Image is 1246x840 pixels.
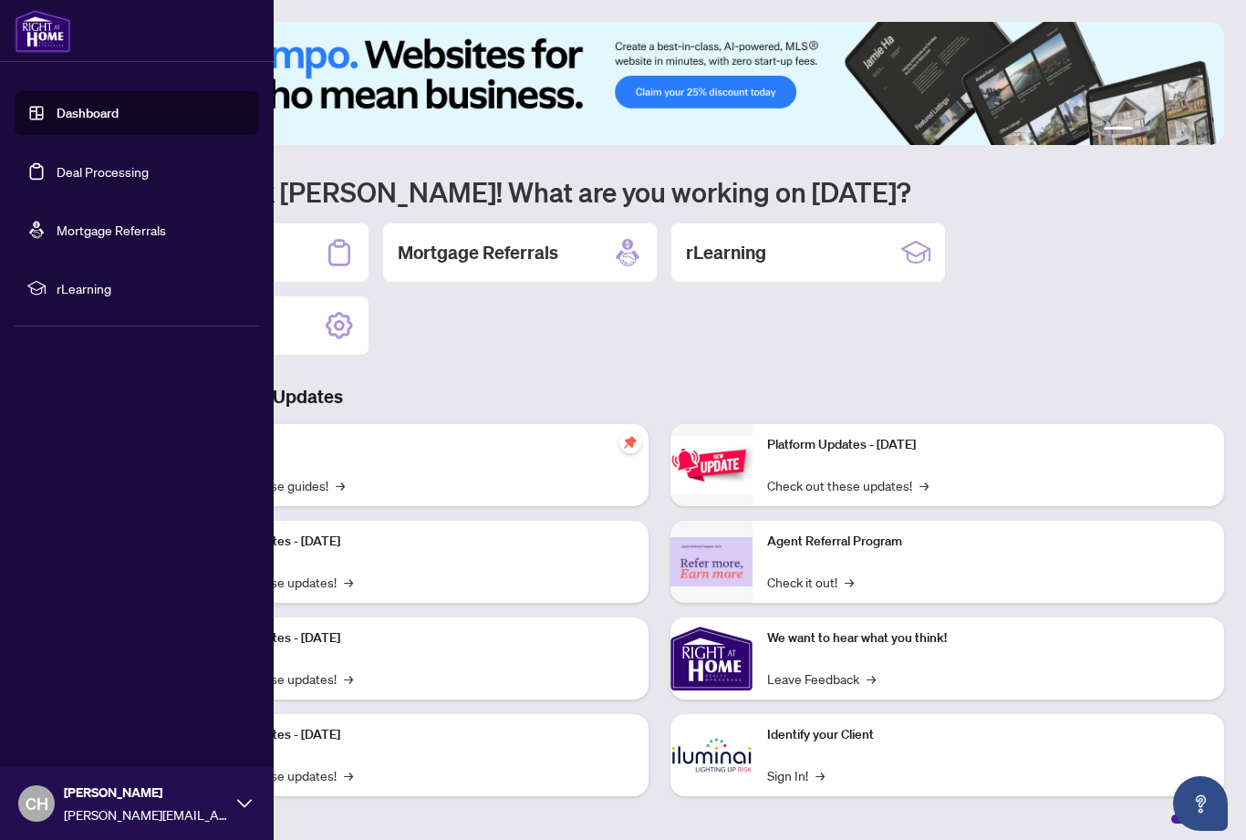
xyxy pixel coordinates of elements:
p: Agent Referral Program [767,532,1210,552]
a: Sign In!→ [767,765,825,785]
button: 5 [1184,127,1191,134]
span: → [344,572,353,592]
img: logo [15,9,71,53]
img: Identify your Client [670,714,753,796]
a: Check out these updates!→ [767,475,929,495]
a: Deal Processing [57,163,149,180]
span: → [919,475,929,495]
span: rLearning [57,278,246,298]
span: → [845,572,854,592]
h2: Mortgage Referrals [398,240,558,265]
button: 3 [1155,127,1162,134]
h3: Brokerage & Industry Updates [95,384,1224,410]
span: pushpin [619,431,641,453]
span: → [336,475,345,495]
img: Agent Referral Program [670,537,753,587]
a: Check it out!→ [767,572,854,592]
h1: Welcome back [PERSON_NAME]! What are you working on [DATE]? [95,174,1224,209]
span: → [344,669,353,689]
button: 2 [1140,127,1147,134]
button: 4 [1169,127,1177,134]
img: Slide 0 [95,22,1224,145]
p: Platform Updates - [DATE] [192,628,634,648]
p: Self-Help [192,435,634,455]
span: → [815,765,825,785]
button: 6 [1199,127,1206,134]
img: We want to hear what you think! [670,617,753,700]
p: We want to hear what you think! [767,628,1210,648]
a: Dashboard [57,105,119,121]
span: → [344,765,353,785]
p: Identify your Client [767,725,1210,745]
a: Mortgage Referrals [57,222,166,238]
button: Open asap [1173,776,1228,831]
p: Platform Updates - [DATE] [192,532,634,552]
span: CH [26,791,48,816]
h2: rLearning [686,240,766,265]
button: 1 [1104,127,1133,134]
p: Platform Updates - [DATE] [192,725,634,745]
p: Platform Updates - [DATE] [767,435,1210,455]
span: → [867,669,876,689]
a: Leave Feedback→ [767,669,876,689]
span: [PERSON_NAME][EMAIL_ADDRESS][PERSON_NAME][DOMAIN_NAME] [64,804,228,824]
span: [PERSON_NAME] [64,783,228,803]
img: Platform Updates - June 23, 2025 [670,436,753,493]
